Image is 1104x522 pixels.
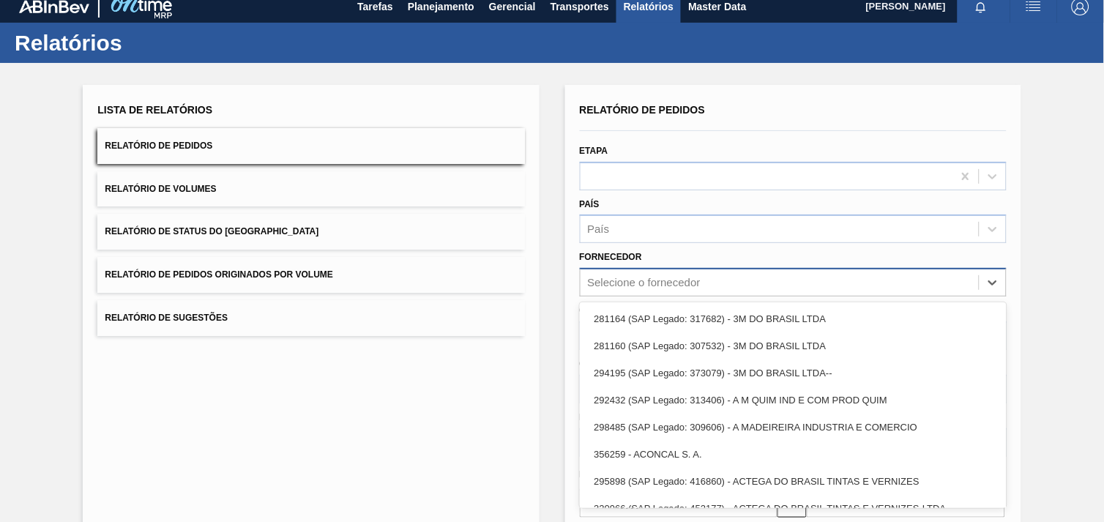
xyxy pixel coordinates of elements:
[97,104,212,116] span: Lista de Relatórios
[97,214,524,250] button: Relatório de Status do [GEOGRAPHIC_DATA]
[588,223,610,236] div: País
[580,414,1007,441] div: 298485 (SAP Legado: 309606) - A MADEIREIRA INDUSTRIA E COMERCIO
[580,332,1007,359] div: 281160 (SAP Legado: 307532) - 3M DO BRASIL LTDA
[105,313,228,323] span: Relatório de Sugestões
[580,252,642,262] label: Fornecedor
[97,171,524,207] button: Relatório de Volumes
[580,387,1007,414] div: 292432 (SAP Legado: 313406) - A M QUIM IND E COM PROD QUIM
[97,300,524,336] button: Relatório de Sugestões
[105,141,212,151] span: Relatório de Pedidos
[580,199,600,209] label: País
[105,226,318,236] span: Relatório de Status do [GEOGRAPHIC_DATA]
[580,468,1007,495] div: 295898 (SAP Legado: 416860) - ACTEGA DO BRASIL TINTAS E VERNIZES
[97,257,524,293] button: Relatório de Pedidos Originados por Volume
[97,128,524,164] button: Relatório de Pedidos
[15,34,275,51] h1: Relatórios
[580,146,608,156] label: Etapa
[105,184,216,194] span: Relatório de Volumes
[580,359,1007,387] div: 294195 (SAP Legado: 373079) - 3M DO BRASIL LTDA--
[580,495,1007,522] div: 320966 (SAP Legado: 452177) - ACTEGA DO BRASIL TINTAS E VERNIZES-LTDA.-
[580,441,1007,468] div: 356259 - ACONCAL S. A.
[105,269,333,280] span: Relatório de Pedidos Originados por Volume
[588,277,701,289] div: Selecione o fornecedor
[580,104,706,116] span: Relatório de Pedidos
[580,305,1007,332] div: 281164 (SAP Legado: 317682) - 3M DO BRASIL LTDA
